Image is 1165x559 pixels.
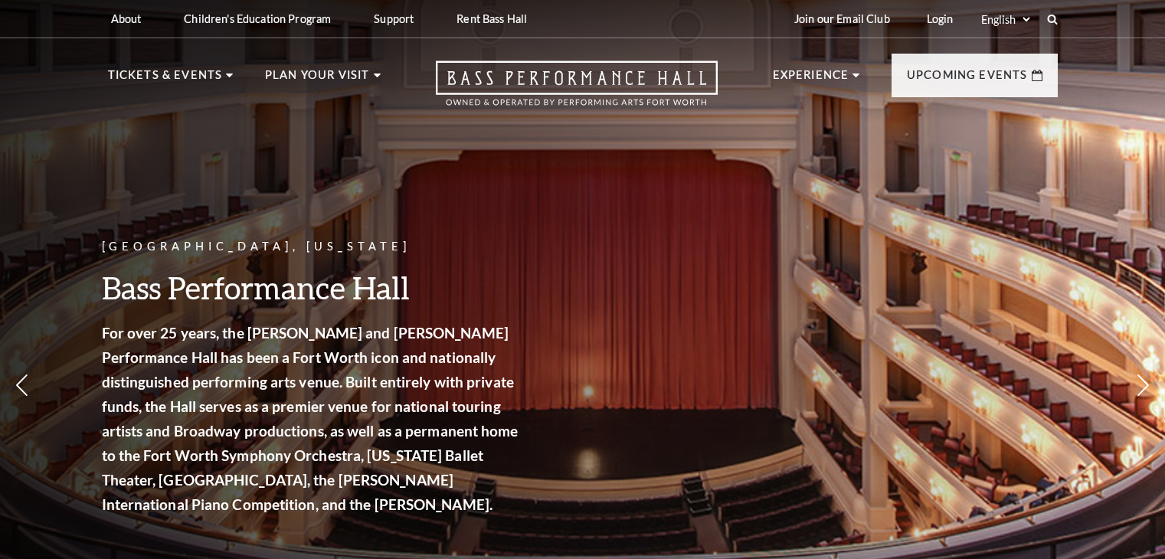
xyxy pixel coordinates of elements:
p: Tickets & Events [108,66,223,93]
p: Plan Your Visit [265,66,370,93]
p: Upcoming Events [907,66,1028,93]
p: Rent Bass Hall [457,12,527,25]
h3: Bass Performance Hall [102,268,523,307]
p: Children's Education Program [184,12,331,25]
p: [GEOGRAPHIC_DATA], [US_STATE] [102,237,523,257]
p: Experience [773,66,849,93]
p: About [111,12,142,25]
p: Support [374,12,414,25]
strong: For over 25 years, the [PERSON_NAME] and [PERSON_NAME] Performance Hall has been a Fort Worth ico... [102,324,519,513]
select: Select: [978,12,1032,27]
